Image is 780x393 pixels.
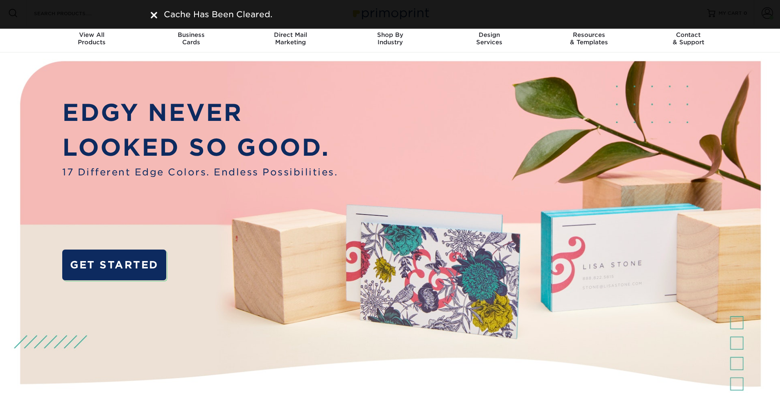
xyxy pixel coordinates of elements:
[62,250,166,280] a: GET STARTED
[440,31,539,39] span: Design
[539,31,639,46] div: & Templates
[241,26,340,52] a: Direct MailMarketing
[340,31,440,39] span: Shop By
[241,31,340,39] span: Direct Mail
[151,12,157,18] img: close
[639,31,738,39] span: Contact
[62,165,338,179] span: 17 Different Edge Colors. Endless Possibilities.
[539,31,639,39] span: Resources
[141,31,241,46] div: Cards
[62,130,338,165] p: LOOKED SO GOOD.
[440,31,539,46] div: Services
[164,9,272,19] span: Cache Has Been Cleared.
[440,26,539,52] a: DesignServices
[42,31,142,39] span: View All
[42,31,142,46] div: Products
[639,26,738,52] a: Contact& Support
[539,26,639,52] a: Resources& Templates
[340,31,440,46] div: Industry
[141,31,241,39] span: Business
[42,26,142,52] a: View AllProducts
[241,31,340,46] div: Marketing
[340,26,440,52] a: Shop ByIndustry
[639,31,738,46] div: & Support
[141,26,241,52] a: BusinessCards
[62,95,338,130] p: EDGY NEVER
